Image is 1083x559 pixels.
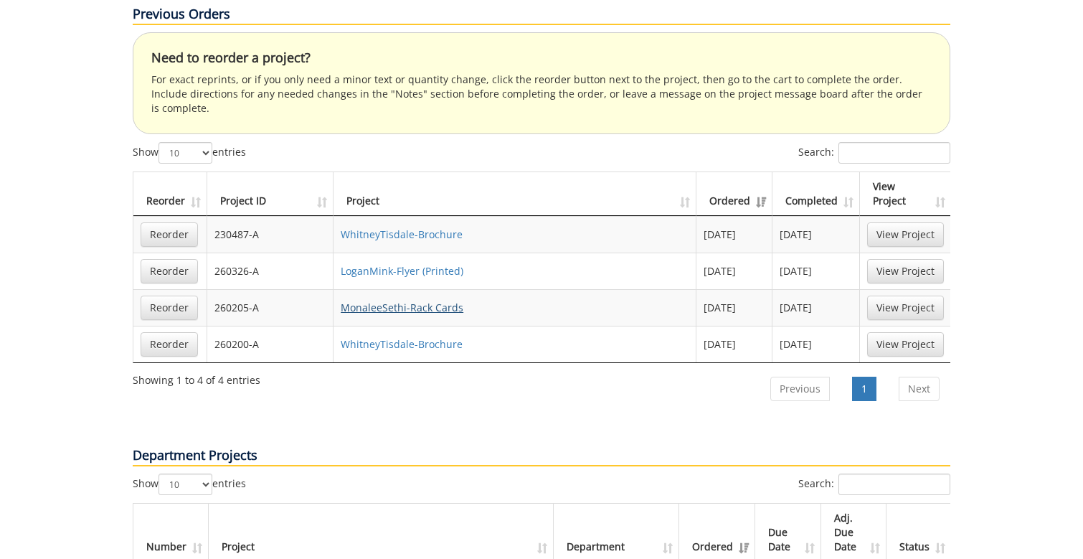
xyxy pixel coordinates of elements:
[867,296,944,320] a: View Project
[838,142,950,164] input: Search:
[341,301,463,314] a: MonaleeSethi-Rack Cards
[696,289,772,326] td: [DATE]
[772,216,860,253] td: [DATE]
[133,474,246,495] label: Show entries
[772,289,860,326] td: [DATE]
[852,377,876,401] a: 1
[798,142,950,164] label: Search:
[341,264,463,278] a: LoganMink-Flyer (Printed)
[133,446,950,466] p: Department Projects
[798,474,950,495] label: Search:
[867,332,944,357] a: View Project
[772,172,860,216] th: Completed: activate to sort column ascending
[696,253,772,289] td: [DATE]
[207,289,334,326] td: 260205-A
[151,72,932,116] p: For exact reprints, or if you only need a minor text or quantity change, click the reorder button...
[334,172,696,216] th: Project: activate to sort column ascending
[133,142,246,164] label: Show entries
[133,367,260,387] div: Showing 1 to 4 of 4 entries
[141,259,198,283] a: Reorder
[207,216,334,253] td: 230487-A
[838,474,950,495] input: Search:
[207,172,334,216] th: Project ID: activate to sort column ascending
[899,377,940,401] a: Next
[133,5,950,25] p: Previous Orders
[159,474,212,495] select: Showentries
[867,259,944,283] a: View Project
[141,332,198,357] a: Reorder
[159,142,212,164] select: Showentries
[696,216,772,253] td: [DATE]
[341,227,463,241] a: WhitneyTisdale-Brochure
[860,172,951,216] th: View Project: activate to sort column ascending
[696,326,772,362] td: [DATE]
[772,326,860,362] td: [DATE]
[207,253,334,289] td: 260326-A
[141,222,198,247] a: Reorder
[141,296,198,320] a: Reorder
[867,222,944,247] a: View Project
[151,51,932,65] h4: Need to reorder a project?
[696,172,772,216] th: Ordered: activate to sort column ascending
[207,326,334,362] td: 260200-A
[341,337,463,351] a: WhitneyTisdale-Brochure
[770,377,830,401] a: Previous
[133,172,207,216] th: Reorder: activate to sort column ascending
[772,253,860,289] td: [DATE]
